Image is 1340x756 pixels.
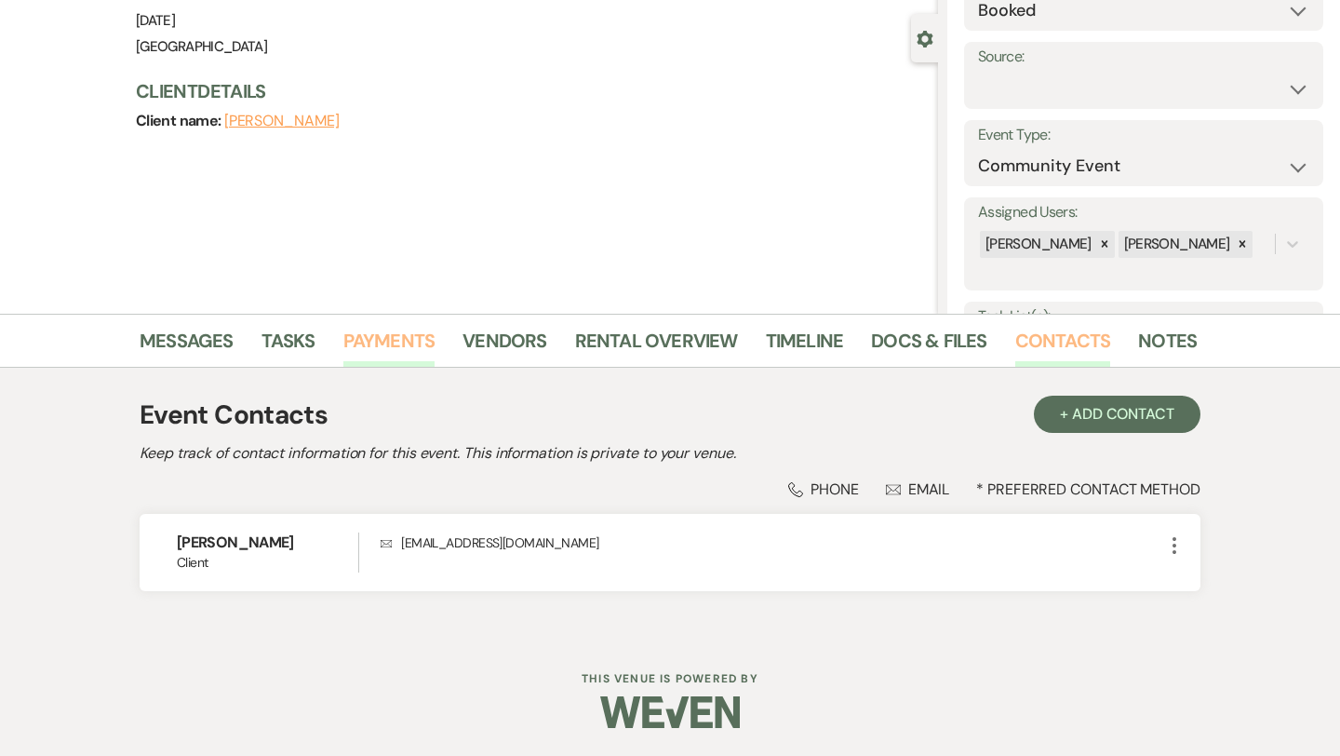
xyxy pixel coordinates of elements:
[1138,326,1197,367] a: Notes
[177,533,358,553] h6: [PERSON_NAME]
[136,37,267,56] span: [GEOGRAPHIC_DATA]
[343,326,435,367] a: Payments
[978,44,1309,71] label: Source:
[136,111,224,130] span: Client name:
[788,479,859,499] div: Phone
[177,553,358,573] span: Client
[1034,396,1200,433] button: + Add Contact
[1015,326,1111,367] a: Contacts
[136,11,175,30] span: [DATE]
[980,231,1094,258] div: [PERSON_NAME]
[766,326,844,367] a: Timeline
[224,114,340,128] button: [PERSON_NAME]
[261,326,315,367] a: Tasks
[575,326,738,367] a: Rental Overview
[600,680,740,745] img: Weven Logo
[978,304,1309,331] label: Task List(s):
[136,78,919,104] h3: Client Details
[140,479,1200,499] div: * Preferred Contact Method
[462,326,546,367] a: Vendors
[381,533,1163,553] p: [EMAIL_ADDRESS][DOMAIN_NAME]
[978,122,1309,149] label: Event Type:
[1119,231,1233,258] div: [PERSON_NAME]
[871,326,986,367] a: Docs & Files
[886,479,950,499] div: Email
[140,396,328,435] h1: Event Contacts
[917,29,933,47] button: Close lead details
[140,442,1200,465] h2: Keep track of contact information for this event. This information is private to your venue.
[978,199,1309,226] label: Assigned Users:
[140,326,234,367] a: Messages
